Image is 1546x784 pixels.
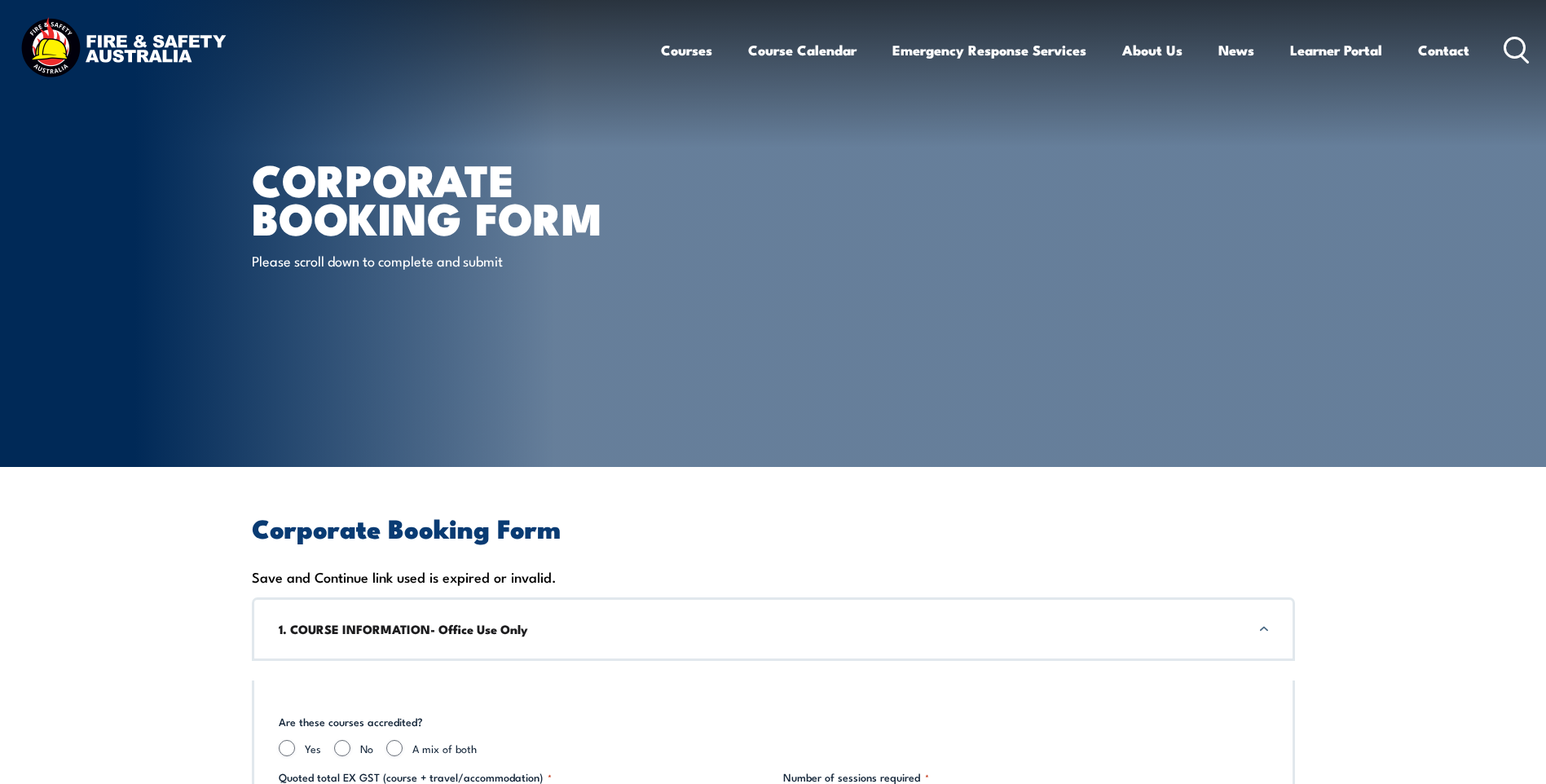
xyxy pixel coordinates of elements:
a: Courses [661,29,712,72]
label: No [360,740,373,756]
h1: Corporate Booking Form [252,160,654,236]
a: Contact [1418,29,1469,72]
h3: 1. COURSE INFORMATION- Office Use Only [279,620,1268,638]
h2: Corporate Booking Form [252,516,1295,539]
label: A mix of both [412,740,477,756]
legend: Are these courses accredited? [279,714,423,730]
div: 1. COURSE INFORMATION- Office Use Only [252,597,1295,661]
a: About Us [1122,29,1183,72]
a: Course Calendar [748,29,857,72]
p: Please scroll down to complete and submit [252,251,549,270]
div: Save and Continue link used is expired or invalid. [252,565,1295,589]
a: Learner Portal [1290,29,1382,72]
a: Emergency Response Services [892,29,1086,72]
a: News [1218,29,1254,72]
label: Yes [305,740,321,756]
